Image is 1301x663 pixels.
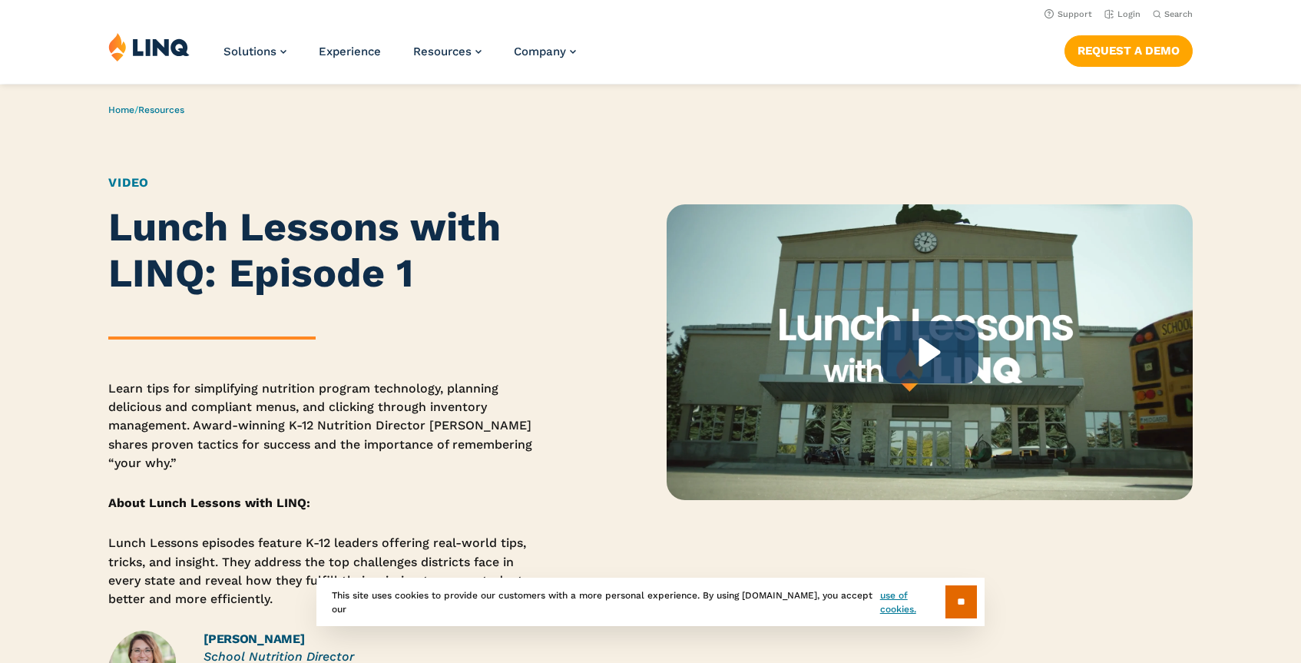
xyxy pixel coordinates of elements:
div: This site uses cookies to provide our customers with a more personal experience. By using [DOMAIN... [316,578,985,626]
a: Request a Demo [1064,35,1193,66]
strong: About Lunch Lessons with LINQ: [108,496,310,510]
span: Company [514,45,566,58]
p: Lunch Lessons episodes feature K-12 leaders offering real-world tips, tricks, and insight. They a... [108,534,541,608]
button: Open Search Bar [1153,8,1193,20]
a: Solutions [223,45,286,58]
span: Resources [413,45,472,58]
nav: Button Navigation [1064,32,1193,66]
a: Login [1104,9,1140,19]
p: Learn tips for simplifying nutrition program technology, planning delicious and compliant menus, ... [108,380,541,473]
span: / [108,104,184,115]
a: Company [514,45,576,58]
a: Home [108,104,134,115]
a: Resources [413,45,482,58]
div: Play [881,321,978,383]
a: Resources [138,104,184,115]
a: Experience [319,45,381,58]
span: Solutions [223,45,276,58]
img: LINQ | K‑12 Software [108,32,190,61]
a: use of cookies. [880,588,945,616]
nav: Primary Navigation [223,32,576,83]
h1: Lunch Lessons with LINQ: Episode 1 [108,204,541,297]
a: Video [108,175,149,190]
a: Support [1044,9,1092,19]
span: Search [1164,9,1193,19]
